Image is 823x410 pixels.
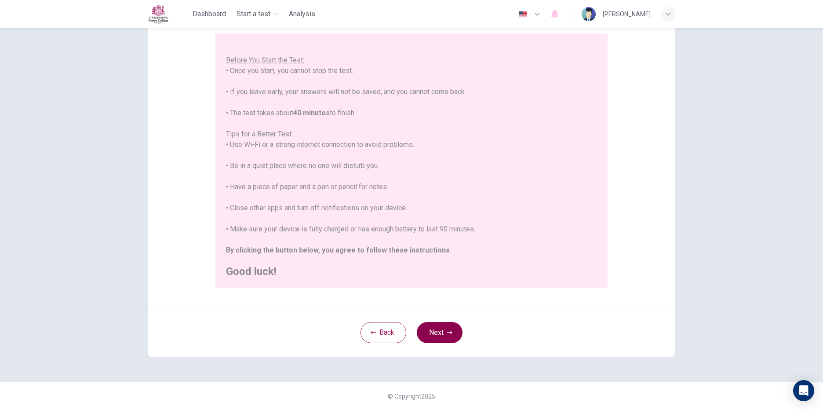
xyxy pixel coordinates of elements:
[233,6,282,22] button: Start a test
[293,109,330,117] b: 40 minutes
[226,130,293,138] u: Tips for a Better Test:
[417,322,462,343] button: Next
[289,9,315,19] span: Analysis
[148,4,189,24] a: Fettes logo
[148,4,169,24] img: Fettes logo
[226,56,304,64] u: Before You Start the Test:
[361,322,406,343] button: Back
[237,9,270,19] span: Start a test
[226,266,597,277] h2: Good luck!
[388,393,435,400] span: © Copyright 2025
[193,9,226,19] span: Dashboard
[517,11,528,18] img: en
[285,6,319,22] button: Analysis
[603,9,651,19] div: [PERSON_NAME]
[226,34,597,277] div: You are about to start a . • Once you start, you cannot stop the test. • If you leave early, your...
[793,380,814,401] div: Open Intercom Messenger
[582,7,596,21] img: Profile picture
[189,6,229,22] button: Dashboard
[226,246,452,254] b: By clicking the button below, you agree to follow these instructions.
